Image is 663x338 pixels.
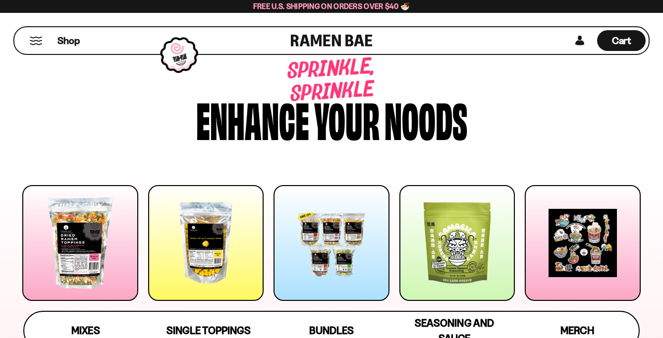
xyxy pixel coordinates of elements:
span: Shop [57,34,80,48]
span: Free U.S. Shipping on Orders over $40 🍜 [253,1,410,11]
span: Bundles [309,324,354,337]
span: Single Toppings [166,324,250,337]
div: Enhance [196,95,309,142]
div: noods [385,95,467,142]
span: Cart [612,35,631,47]
div: your [314,95,380,142]
span: Mixes [71,324,100,337]
div: Cart [597,27,646,54]
span: Merch [560,324,594,337]
button: Mobile Menu Trigger [29,37,43,45]
a: Shop [57,30,80,51]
